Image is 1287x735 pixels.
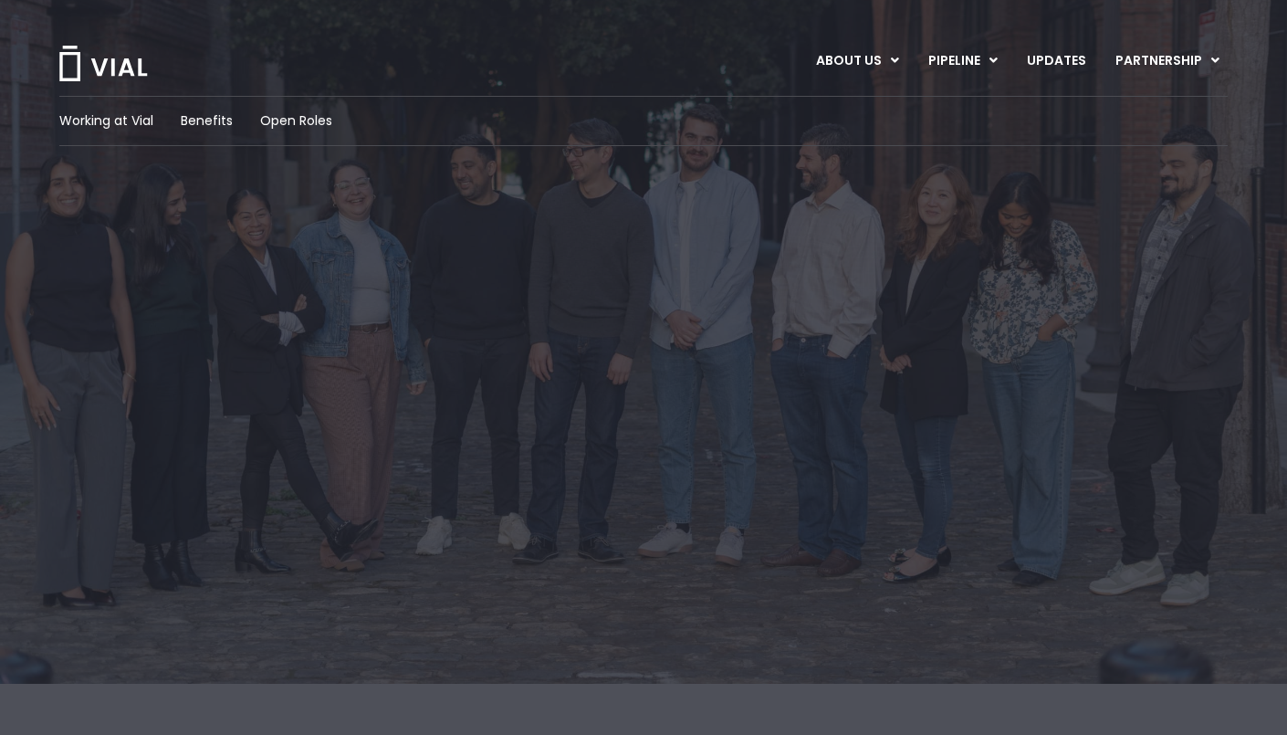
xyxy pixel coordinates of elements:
a: UPDATES [1012,46,1100,77]
a: PIPELINEMenu Toggle [914,46,1011,77]
a: Benefits [181,111,233,131]
a: ABOUT USMenu Toggle [801,46,913,77]
img: Vial Logo [58,46,149,81]
a: PARTNERSHIPMenu Toggle [1101,46,1234,77]
a: Working at Vial [59,111,153,131]
a: Open Roles [260,111,332,131]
